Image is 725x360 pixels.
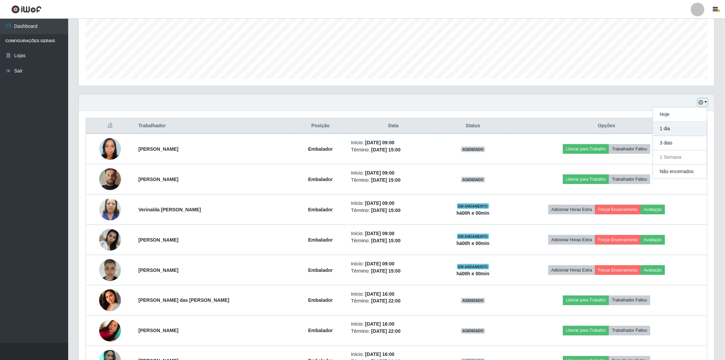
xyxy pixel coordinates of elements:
strong: [PERSON_NAME] das [PERSON_NAME] [138,298,229,303]
button: Trabalhador Faltou [609,326,650,336]
strong: Verinalda [PERSON_NAME] [138,207,201,212]
span: EM ANDAMENTO [457,234,489,239]
li: Término: [351,328,436,335]
button: 1 Semana [653,150,707,165]
time: [DATE] 09:00 [365,231,394,236]
button: Avaliação [641,235,665,245]
button: Trabalhador Faltou [609,144,650,154]
strong: Embalador [308,177,333,182]
time: [DATE] 09:00 [365,261,394,266]
li: Término: [351,177,436,184]
li: Término: [351,298,436,305]
button: Liberar para Trabalho [563,144,609,154]
span: AGENDADO [461,147,485,152]
li: Término: [351,237,436,244]
img: 1733184056200.jpeg [99,316,121,345]
button: Hoje [653,108,707,122]
button: Trabalhador Faltou [609,175,650,184]
li: Início: [351,351,436,358]
span: EM ANDAMENTO [457,203,489,209]
strong: Embalador [308,146,333,152]
strong: há 00 h e 00 min [457,241,490,246]
strong: [PERSON_NAME] [138,267,178,273]
strong: Embalador [308,207,333,212]
img: 1732360371404.jpeg [99,160,121,199]
strong: [PERSON_NAME] [138,177,178,182]
button: 3 dias [653,136,707,150]
time: [DATE] 09:00 [365,140,394,145]
li: Início: [351,200,436,207]
button: Trabalhador Faltou [609,296,650,305]
button: Adicionar Horas Extra [548,235,595,245]
time: [DATE] 15:00 [371,268,401,274]
strong: Embalador [308,328,333,333]
button: Forçar Encerramento [595,205,641,214]
span: AGENDADO [461,328,485,334]
span: AGENDADO [461,298,485,304]
strong: Embalador [308,237,333,243]
img: CoreUI Logo [11,5,42,14]
button: Liberar para Trabalho [563,326,609,336]
img: 1730308333367.jpeg [99,225,121,254]
button: Avaliação [641,265,665,275]
strong: [PERSON_NAME] [138,146,178,152]
th: Posição [294,118,347,134]
li: Início: [351,230,436,237]
span: EM ANDAMENTO [457,264,489,269]
time: [DATE] 15:00 [371,238,401,243]
time: [DATE] 09:00 [365,170,394,176]
th: Status [440,118,506,134]
strong: [PERSON_NAME] [138,328,178,333]
button: Adicionar Horas Extra [548,265,595,275]
strong: há 00 h e 00 min [457,271,490,276]
strong: Embalador [308,298,333,303]
strong: Embalador [308,267,333,273]
button: Liberar para Trabalho [563,175,609,184]
li: Início: [351,321,436,328]
strong: [PERSON_NAME] [138,237,178,243]
button: Adicionar Horas Extra [548,205,595,214]
button: Avaliação [641,205,665,214]
img: 1672757852075.jpeg [99,134,121,163]
button: Forçar Encerramento [595,265,641,275]
strong: há 00 h e 00 min [457,210,490,216]
time: [DATE] 09:00 [365,200,394,206]
time: [DATE] 15:00 [371,177,401,183]
th: Opções [506,118,707,134]
img: 1728324895552.jpeg [99,190,121,229]
li: Início: [351,260,436,267]
button: 1 dia [653,122,707,136]
th: Trabalhador [134,118,294,134]
time: [DATE] 15:00 [371,147,401,152]
li: Início: [351,169,436,177]
time: [DATE] 16:00 [365,352,394,357]
li: Início: [351,291,436,298]
time: [DATE] 16:00 [365,322,394,327]
time: [DATE] 22:00 [371,298,401,304]
span: AGENDADO [461,177,485,182]
img: 1672880944007.jpeg [99,279,121,322]
time: [DATE] 16:00 [365,291,394,297]
button: Não encerrados [653,165,707,179]
li: Início: [351,139,436,146]
img: 1753187317343.jpeg [99,256,121,284]
li: Término: [351,146,436,153]
button: Forçar Encerramento [595,235,641,245]
time: [DATE] 22:00 [371,329,401,334]
button: Liberar para Trabalho [563,296,609,305]
li: Término: [351,267,436,275]
th: Data [347,118,440,134]
time: [DATE] 15:00 [371,208,401,213]
li: Término: [351,207,436,214]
